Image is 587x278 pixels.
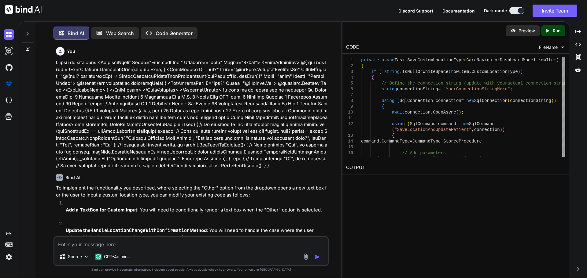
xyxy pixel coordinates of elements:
[508,81,572,86] span: actual connection string)
[361,63,364,68] span: {
[508,98,510,103] span: (
[402,150,446,155] span: // Add parameters
[394,127,471,132] span: "SaveLocationAndUpdatePatient"
[302,253,309,260] img: attachment
[443,139,482,144] span: StoredProcedure
[95,254,102,260] img: GPT-4o mini
[346,44,359,51] div: CODE
[510,87,512,92] span: ;
[346,98,353,104] div: 8
[379,69,381,74] span: (
[342,161,569,175] h2: OUTPUT
[382,156,407,161] span: Parameters
[346,144,353,150] div: 15
[392,121,404,126] span: using
[502,127,505,132] span: )
[156,30,193,37] p: Code Generator
[84,254,89,259] img: Pick Models
[471,127,474,132] span: ,
[519,28,535,34] p: Preview
[346,57,353,63] div: 1
[346,156,353,162] div: 17
[410,139,412,144] span: =
[407,121,410,126] span: (
[346,75,353,81] div: 4
[469,121,495,126] span: SqlCommand
[471,69,518,74] span: CustomLocationType
[346,150,353,156] div: 16
[346,63,353,69] div: 2
[418,156,420,161] span: (
[104,254,130,260] p: GPT-4o min..
[346,81,353,86] div: 5
[456,121,459,126] span: =
[459,156,461,161] span: (
[484,8,507,14] span: Dark mode
[502,156,520,161] span: rowItem
[404,110,430,115] span: connection
[4,95,14,106] img: cloudideIcon
[402,69,448,74] span: IsNullOrWhiteSpace
[5,5,42,14] img: Bind AI
[371,69,376,74] span: if
[392,127,394,132] span: (
[466,98,474,103] span: new
[346,110,353,115] div: 10
[371,75,374,80] span: {
[461,156,500,161] span: "@LocationName"
[314,254,320,260] img: icon
[469,69,471,74] span: .
[443,87,510,92] span: "YourConnectionStringHere"
[459,110,461,115] span: )
[430,110,433,115] span: .
[410,121,456,126] span: SqlCommand command
[361,139,379,144] span: command
[442,8,475,14] button: Documentation
[518,69,520,74] span: )
[382,87,397,92] span: string
[346,121,353,127] div: 12
[382,98,394,103] span: using
[346,139,353,144] div: 14
[533,5,577,17] button: Invite Team
[410,156,417,161] span: Add
[482,139,484,144] span: ;
[68,254,82,260] p: Source
[551,98,553,103] span: )
[384,69,399,74] span: string
[90,227,190,233] code: HandleLocationChangeWithConfirmation
[346,115,353,121] div: 11
[392,133,394,138] span: {
[392,110,404,115] span: await
[68,30,84,37] p: Bind AI
[438,87,441,92] span: =
[474,127,500,132] span: connection
[382,69,384,74] span: !
[361,58,379,63] span: private
[560,45,565,50] img: chevron down
[407,156,410,161] span: .
[56,59,327,169] p: L ipsu do sita cons <AdipisciNgelit Seddo="Eiusmodt Inci" Utlaboree="dolo" Magna="870al"> <EnimAd...
[554,98,556,103] span: )
[466,58,556,63] span: CareNavigatorDashboardModel rowItem
[553,28,560,34] p: Run
[382,81,508,86] span: // Define the connection string (update with your
[400,98,461,103] span: SqlConnection connection
[510,98,551,103] span: connectionString
[412,139,441,144] span: CommandType
[4,29,14,40] img: darkChat
[441,139,443,144] span: .
[66,207,327,214] p: : You will need to conditionally render a text box when the "Other" option is selected.
[520,156,523,161] span: .
[442,8,475,13] span: Documentation
[511,28,516,34] img: preview
[556,58,559,63] span: )
[382,139,410,144] span: CommandType
[106,30,134,37] p: Web Search
[54,267,329,272] p: Bind can provide inaccurate information, including about people. Always double-check its answers....
[4,252,14,262] img: settings
[66,227,327,241] p: : You will need to handle the case where the user selects "Other" and provide logic to save the c...
[346,104,353,110] div: 9
[464,58,466,63] span: (
[428,156,459,161] span: SqlParameter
